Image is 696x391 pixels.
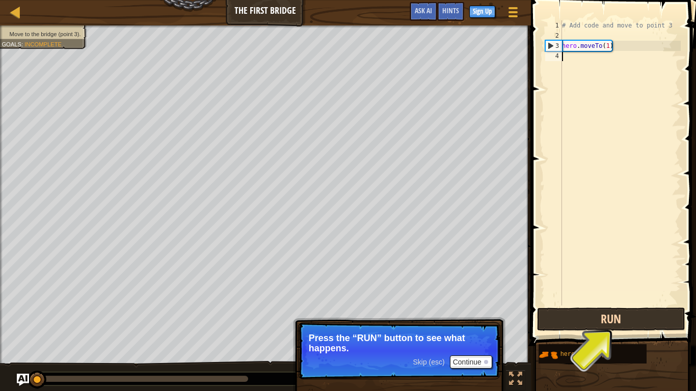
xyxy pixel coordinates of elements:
div: 2 [545,31,562,41]
div: 1 [545,20,562,31]
span: Move to the bridge (point 3). [10,31,81,37]
div: 4 [545,51,562,61]
button: Run [537,308,685,331]
button: Toggle fullscreen [505,370,526,390]
li: Move to the bridge (point 3). [2,30,81,38]
button: Continue [450,355,492,369]
span: Goals [2,41,21,47]
button: Ask AI [17,374,29,386]
button: Ask AI [410,2,437,21]
span: : [21,41,24,47]
span: hero.moveTo(n) [560,351,612,358]
button: Sign Up [469,6,495,18]
span: Hints [442,6,459,15]
button: Show game menu [500,2,526,26]
div: 3 [546,41,562,51]
img: portrait.png [539,345,558,365]
p: Press the “RUN” button to see what happens. [309,333,490,353]
span: Skip (esc) [413,358,444,366]
span: Ask AI [415,6,432,15]
span: Incomplete [24,41,62,47]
